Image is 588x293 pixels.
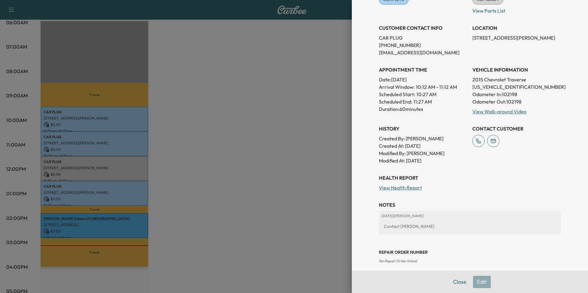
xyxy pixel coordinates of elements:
span: No Repair Order linked [379,259,417,263]
span: 10:12 AM - 11:12 AM [416,83,457,91]
h3: Health Report [379,174,561,182]
h3: VEHICLE INFORMATION [472,66,561,73]
h3: History [379,125,467,132]
p: 10:27 AM [416,91,436,98]
p: Odometer In: 102198 [472,91,561,98]
p: Modified At : [DATE] [379,157,467,164]
p: Modified By : [PERSON_NAME] [379,150,467,157]
p: Duration: 60 minutes [379,105,467,113]
p: 2015 Chevrolet Traverse [472,76,561,83]
div: Contact [PERSON_NAME] [381,221,558,232]
p: Created At : [DATE] [379,142,467,150]
h3: CUSTOMER CONTACT INFO [379,24,467,32]
p: Scheduled Start: [379,91,415,98]
p: Scheduled End: [379,98,412,105]
p: Created By : [PERSON_NAME] [379,135,467,142]
h3: CONTACT CUSTOMER [472,125,561,132]
p: [US_VEHICLE_IDENTIFICATION_NUMBER] [472,83,561,91]
a: View Walk-around Video [472,108,526,115]
p: [PHONE_NUMBER] [379,41,467,49]
button: Close [449,276,471,288]
p: Arrival Window: [379,83,467,91]
h3: NOTES [379,201,561,209]
p: 11:27 AM [413,98,432,105]
h3: LOCATION [472,24,561,32]
p: View Parts List [472,5,561,14]
p: Date: [DATE] [379,76,467,83]
h3: Repair Order number [379,249,561,255]
a: View Health Report [379,185,422,191]
p: CAR PLUG [379,34,467,41]
p: [DATE] | [PERSON_NAME] [381,213,558,218]
p: [STREET_ADDRESS][PERSON_NAME] [472,34,561,41]
p: Odometer Out: 102198 [472,98,561,105]
p: [EMAIL_ADDRESS][DOMAIN_NAME] [379,49,467,56]
h3: APPOINTMENT TIME [379,66,467,73]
